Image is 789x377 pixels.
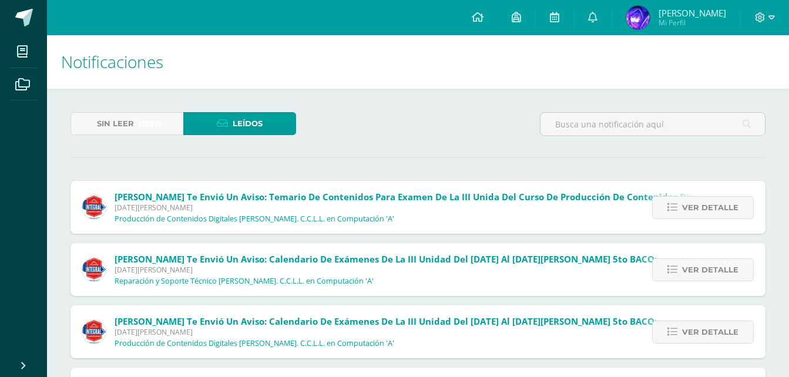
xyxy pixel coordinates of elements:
[61,51,163,73] span: Notificaciones
[115,191,719,203] span: [PERSON_NAME] te envió un aviso: Temario de Contenidos para Examen de la III Unida del curso de P...
[115,265,657,275] span: [DATE][PERSON_NAME]
[682,259,738,281] span: Ver detalle
[82,258,106,281] img: c1f8528ae09fb8474fd735b50c721e50.png
[682,321,738,343] span: Ver detalle
[115,339,394,348] p: Producción de Contenidos Digitales [PERSON_NAME]. C.C.L.L. en Computación 'A'
[115,253,657,265] span: [PERSON_NAME] te envió un aviso: Calendario de Exámenes de la III Unidad del [DATE] al [DATE][PER...
[139,113,162,134] span: (1597)
[82,196,106,219] img: c1f8528ae09fb8474fd735b50c721e50.png
[659,18,726,28] span: Mi Perfil
[70,112,183,135] a: Sin leer(1597)
[115,203,719,213] span: [DATE][PERSON_NAME]
[115,214,394,224] p: Producción de Contenidos Digitales [PERSON_NAME]. C.C.L.L. en Computación 'A'
[115,315,657,327] span: [PERSON_NAME] te envió un aviso: Calendario de Exámenes de la III Unidad del [DATE] al [DATE][PER...
[97,113,134,134] span: Sin leer
[115,277,374,286] p: Reparación y Soporte Técnico [PERSON_NAME]. C.C.L.L. en Computación 'A'
[82,320,106,344] img: c1f8528ae09fb8474fd735b50c721e50.png
[626,6,650,29] img: 4ce4e30e7c06fc2dbdfd450ed9fde732.png
[115,327,657,337] span: [DATE][PERSON_NAME]
[682,197,738,218] span: Ver detalle
[183,112,296,135] a: Leídos
[540,113,765,136] input: Busca una notificación aquí
[233,113,263,134] span: Leídos
[659,7,726,19] span: [PERSON_NAME]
